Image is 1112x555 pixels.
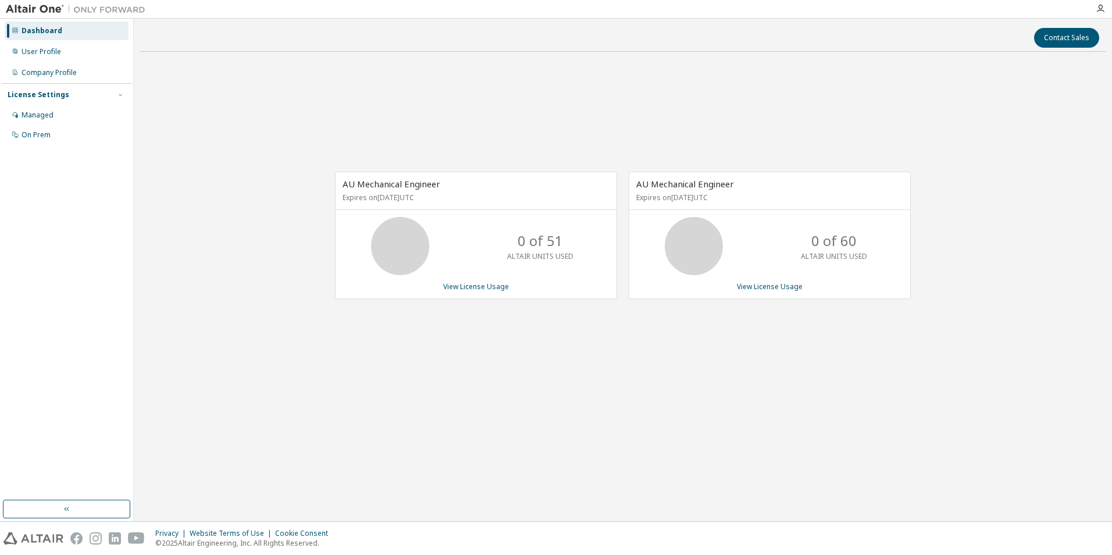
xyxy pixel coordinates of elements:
[128,532,145,545] img: youtube.svg
[90,532,102,545] img: instagram.svg
[343,178,440,190] span: AU Mechanical Engineer
[70,532,83,545] img: facebook.svg
[636,193,900,202] p: Expires on [DATE] UTC
[275,529,335,538] div: Cookie Consent
[109,532,121,545] img: linkedin.svg
[811,231,857,251] p: 0 of 60
[801,251,867,261] p: ALTAIR UNITS USED
[3,532,63,545] img: altair_logo.svg
[22,130,51,140] div: On Prem
[8,90,69,99] div: License Settings
[1034,28,1099,48] button: Contact Sales
[155,529,190,538] div: Privacy
[636,178,734,190] span: AU Mechanical Engineer
[443,282,509,291] a: View License Usage
[343,193,607,202] p: Expires on [DATE] UTC
[507,251,573,261] p: ALTAIR UNITS USED
[737,282,803,291] a: View License Usage
[190,529,275,538] div: Website Terms of Use
[518,231,563,251] p: 0 of 51
[6,3,151,15] img: Altair One
[155,538,335,548] p: © 2025 Altair Engineering, Inc. All Rights Reserved.
[22,47,61,56] div: User Profile
[22,26,62,35] div: Dashboard
[22,111,54,120] div: Managed
[22,68,77,77] div: Company Profile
